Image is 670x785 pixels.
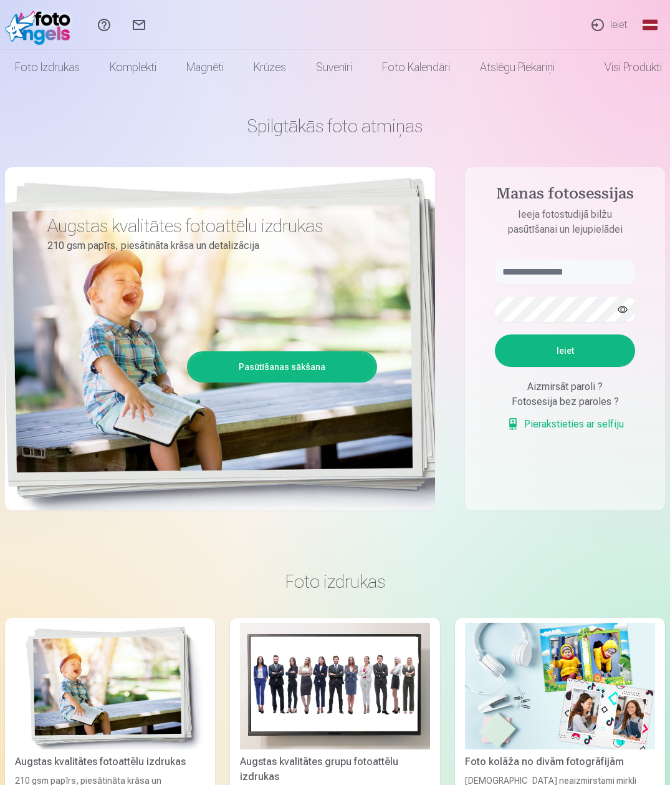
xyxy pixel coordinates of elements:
h3: Augstas kvalitātes fotoattēlu izdrukas [47,215,368,237]
div: Foto kolāža no divām fotogrāfijām [460,754,660,769]
div: Augstas kvalitātes grupu fotoattēlu izdrukas [235,754,435,784]
img: Augstas kvalitātes grupu fotoattēlu izdrukas [240,623,430,749]
a: Pierakstieties ar selfiju [507,417,624,432]
div: Aizmirsāt paroli ? [495,379,635,394]
a: Atslēgu piekariņi [465,50,570,85]
img: /fa1 [5,5,77,45]
p: 210 gsm papīrs, piesātināta krāsa un detalizācija [47,237,368,255]
h4: Manas fotosessijas [482,185,648,207]
a: Magnēti [171,50,239,85]
a: Foto kalendāri [367,50,465,85]
h1: Spilgtākās foto atmiņas [5,115,665,137]
div: Fotosesija bez paroles ? [495,394,635,409]
img: Augstas kvalitātes fotoattēlu izdrukas [15,623,205,749]
a: Suvenīri [301,50,367,85]
h3: Foto izdrukas [15,570,655,593]
button: Ieiet [495,334,635,367]
a: Pasūtīšanas sākšana [189,353,375,381]
a: Krūzes [239,50,301,85]
a: Komplekti [95,50,171,85]
div: Augstas kvalitātes fotoattēlu izdrukas [10,754,210,769]
img: Foto kolāža no divām fotogrāfijām [465,623,655,749]
p: Ieeja fotostudijā bilžu pasūtīšanai un lejupielādei [482,207,648,237]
